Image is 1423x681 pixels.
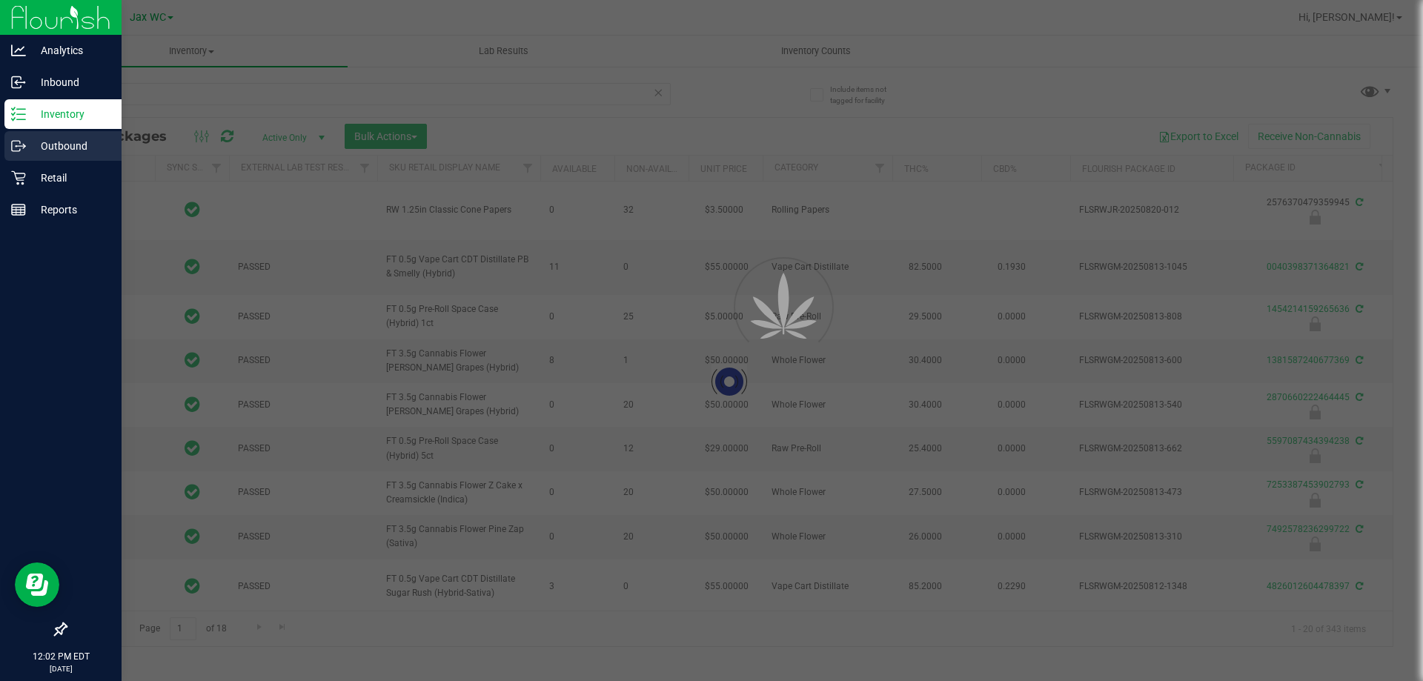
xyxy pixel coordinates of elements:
[11,202,26,217] inline-svg: Reports
[7,650,115,663] p: 12:02 PM EDT
[11,170,26,185] inline-svg: Retail
[11,107,26,122] inline-svg: Inventory
[26,73,115,91] p: Inbound
[26,169,115,187] p: Retail
[11,139,26,153] inline-svg: Outbound
[11,43,26,58] inline-svg: Analytics
[15,562,59,607] iframe: Resource center
[26,137,115,155] p: Outbound
[7,663,115,674] p: [DATE]
[11,75,26,90] inline-svg: Inbound
[26,41,115,59] p: Analytics
[26,201,115,219] p: Reports
[26,105,115,123] p: Inventory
